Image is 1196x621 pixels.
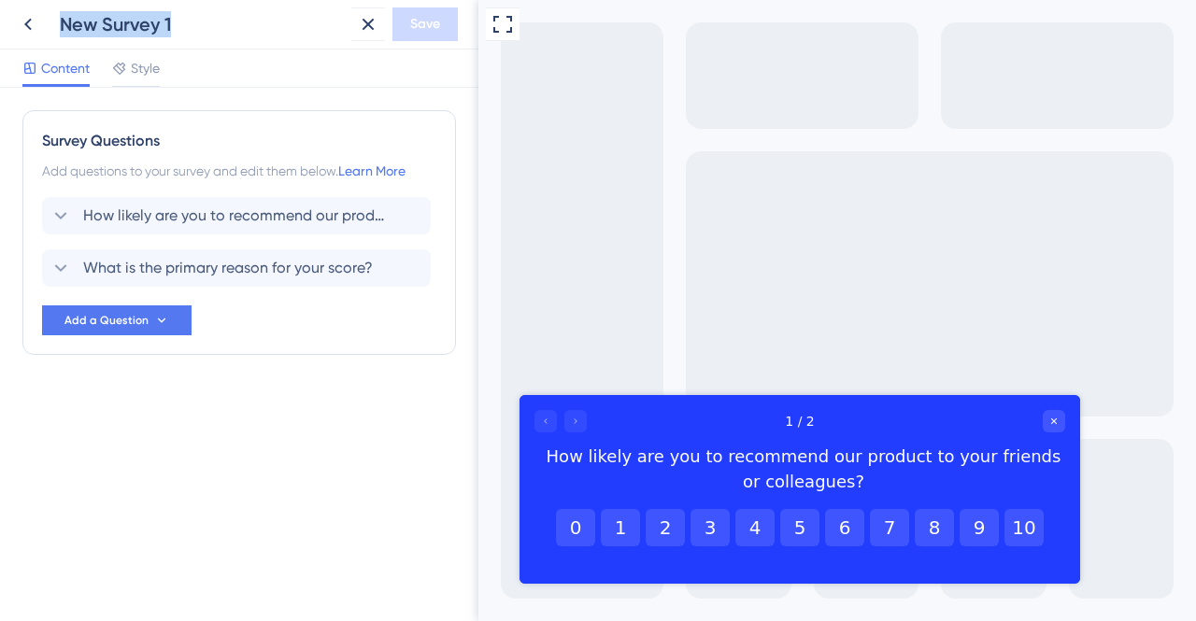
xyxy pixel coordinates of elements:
[42,130,436,152] div: Survey Questions
[131,57,160,79] span: Style
[42,305,192,335] button: Add a Question
[83,205,392,227] span: How likely are you to recommend our product to your friends or colleagues?
[60,11,344,37] div: New Survey 1
[392,7,458,41] button: Save
[64,313,149,328] span: Add a Question
[42,160,436,182] div: Add questions to your survey and edit them below.
[338,163,406,178] a: Learn More
[410,13,440,35] span: Save
[41,57,90,79] span: Content
[41,395,602,584] iframe: UserGuiding Survey
[83,257,373,279] span: What is the primary reason for your score?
